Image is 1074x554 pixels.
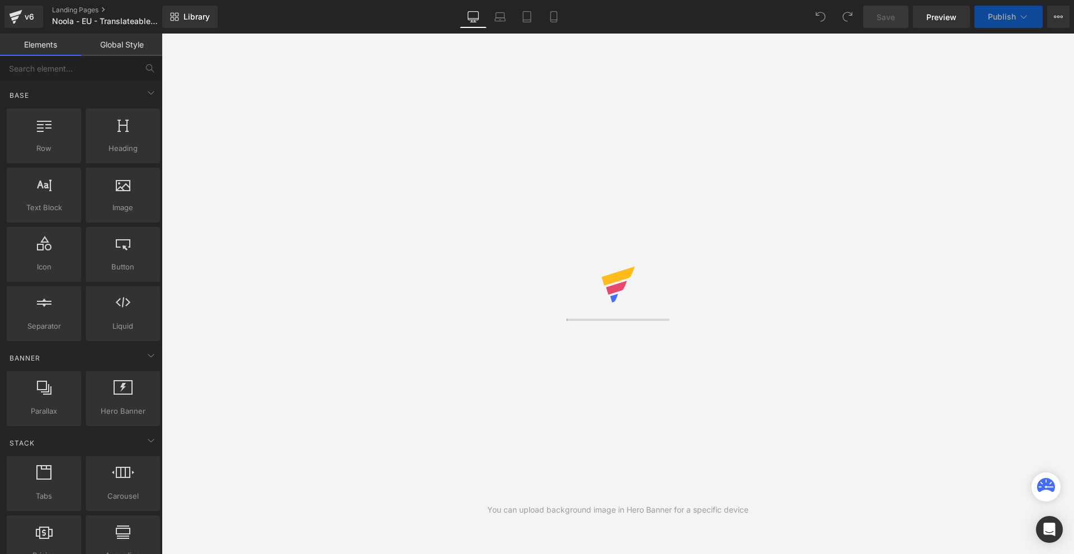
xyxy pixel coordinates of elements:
span: Parallax [10,405,78,417]
button: Redo [836,6,859,28]
a: New Library [162,6,218,28]
span: Liquid [89,320,157,332]
span: Banner [8,353,41,363]
span: Tabs [10,490,78,502]
span: Stack [8,438,36,448]
a: Mobile [540,6,567,28]
a: Desktop [460,6,487,28]
span: Image [89,202,157,214]
span: Save [877,11,895,23]
button: Publish [974,6,1043,28]
a: Global Style [81,34,162,56]
span: Text Block [10,202,78,214]
span: Separator [10,320,78,332]
span: Button [89,261,157,273]
span: Library [183,12,210,22]
div: You can upload background image in Hero Banner for a specific device [487,504,748,516]
span: Carousel [89,490,157,502]
a: v6 [4,6,43,28]
span: Icon [10,261,78,273]
a: Landing Pages [52,6,181,15]
span: Noola - EU - Translateable - Menstrual Disc [52,17,159,26]
span: Heading [89,143,157,154]
span: Hero Banner [89,405,157,417]
a: Laptop [487,6,514,28]
a: Preview [913,6,970,28]
span: Row [10,143,78,154]
span: Preview [926,11,957,23]
span: Base [8,90,30,101]
span: Publish [988,12,1016,21]
div: v6 [22,10,36,24]
a: Tablet [514,6,540,28]
button: Undo [809,6,832,28]
button: More [1047,6,1070,28]
div: Open Intercom Messenger [1036,516,1063,543]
